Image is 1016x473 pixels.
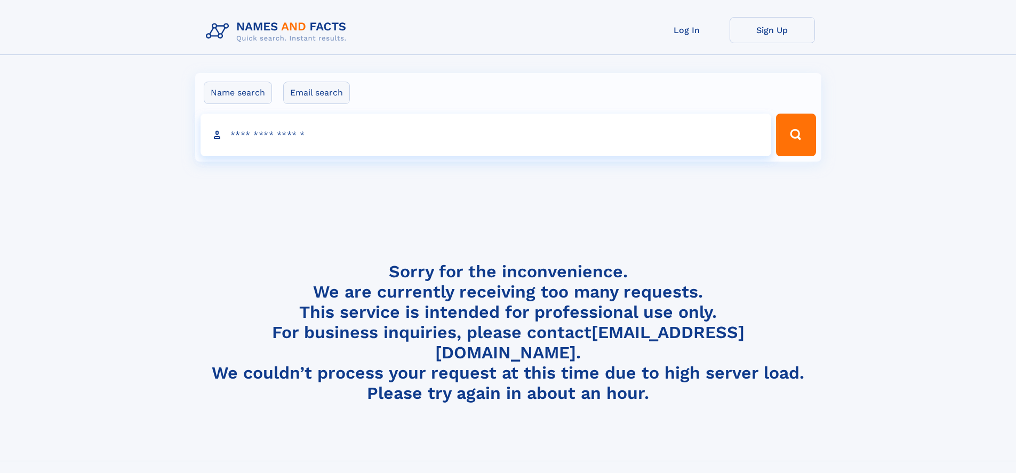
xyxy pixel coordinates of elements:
[201,114,772,156] input: search input
[283,82,350,104] label: Email search
[204,82,272,104] label: Name search
[730,17,815,43] a: Sign Up
[435,322,745,363] a: [EMAIL_ADDRESS][DOMAIN_NAME]
[776,114,815,156] button: Search Button
[644,17,730,43] a: Log In
[202,17,355,46] img: Logo Names and Facts
[202,261,815,404] h4: Sorry for the inconvenience. We are currently receiving too many requests. This service is intend...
